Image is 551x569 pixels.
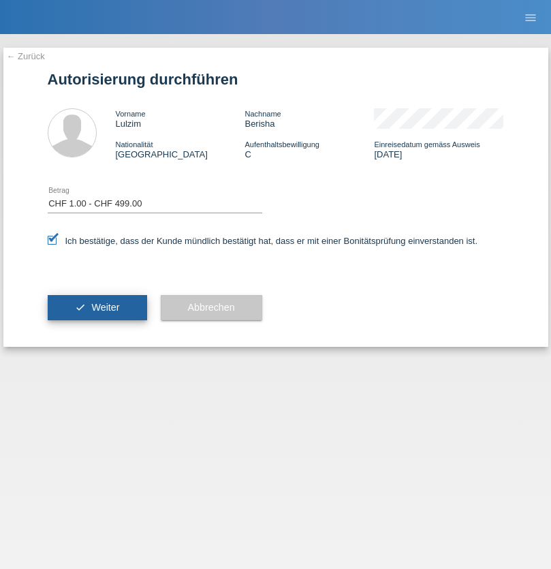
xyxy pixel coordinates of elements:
[188,302,235,313] span: Abbrechen
[116,108,245,129] div: Lulzim
[116,110,146,118] span: Vorname
[245,110,281,118] span: Nachname
[7,51,45,61] a: ← Zurück
[48,71,504,88] h1: Autorisierung durchführen
[374,139,503,159] div: [DATE]
[245,140,319,149] span: Aufenthaltsbewilligung
[245,139,374,159] div: C
[517,13,544,21] a: menu
[116,139,245,159] div: [GEOGRAPHIC_DATA]
[48,236,478,246] label: Ich bestätige, dass der Kunde mündlich bestätigt hat, dass er mit einer Bonitätsprüfung einversta...
[524,11,537,25] i: menu
[245,108,374,129] div: Berisha
[91,302,119,313] span: Weiter
[161,295,262,321] button: Abbrechen
[116,140,153,149] span: Nationalität
[374,140,479,149] span: Einreisedatum gemäss Ausweis
[48,295,147,321] button: check Weiter
[75,302,86,313] i: check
